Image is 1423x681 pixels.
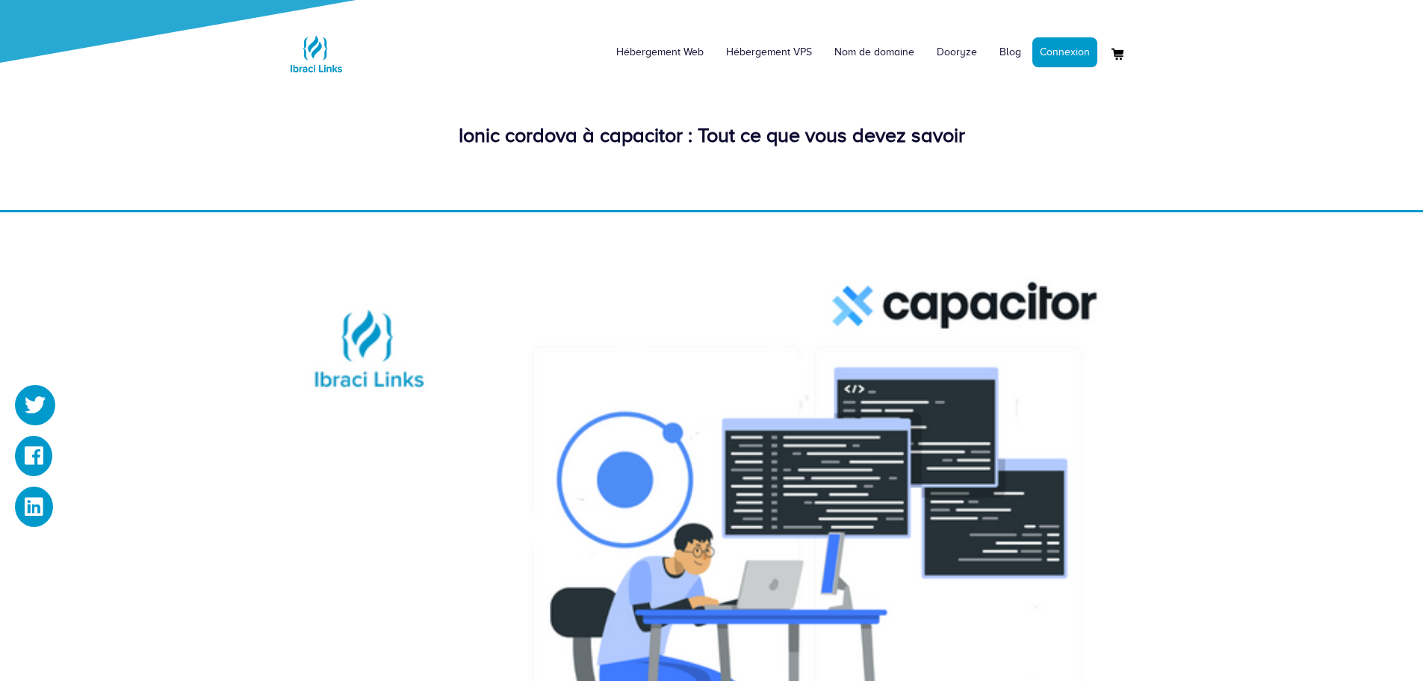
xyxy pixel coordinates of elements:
[605,30,715,75] a: Hébergement Web
[715,30,823,75] a: Hébergement VPS
[926,30,988,75] a: Dooryze
[1032,37,1097,67] a: Connexion
[286,24,346,84] img: Logo Ibraci Links
[823,30,926,75] a: Nom de domaine
[286,11,346,84] a: Logo Ibraci Links
[988,30,1032,75] a: Blog
[286,121,1138,150] div: Ionic cordova à capacitor : Tout ce que vous devez savoir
